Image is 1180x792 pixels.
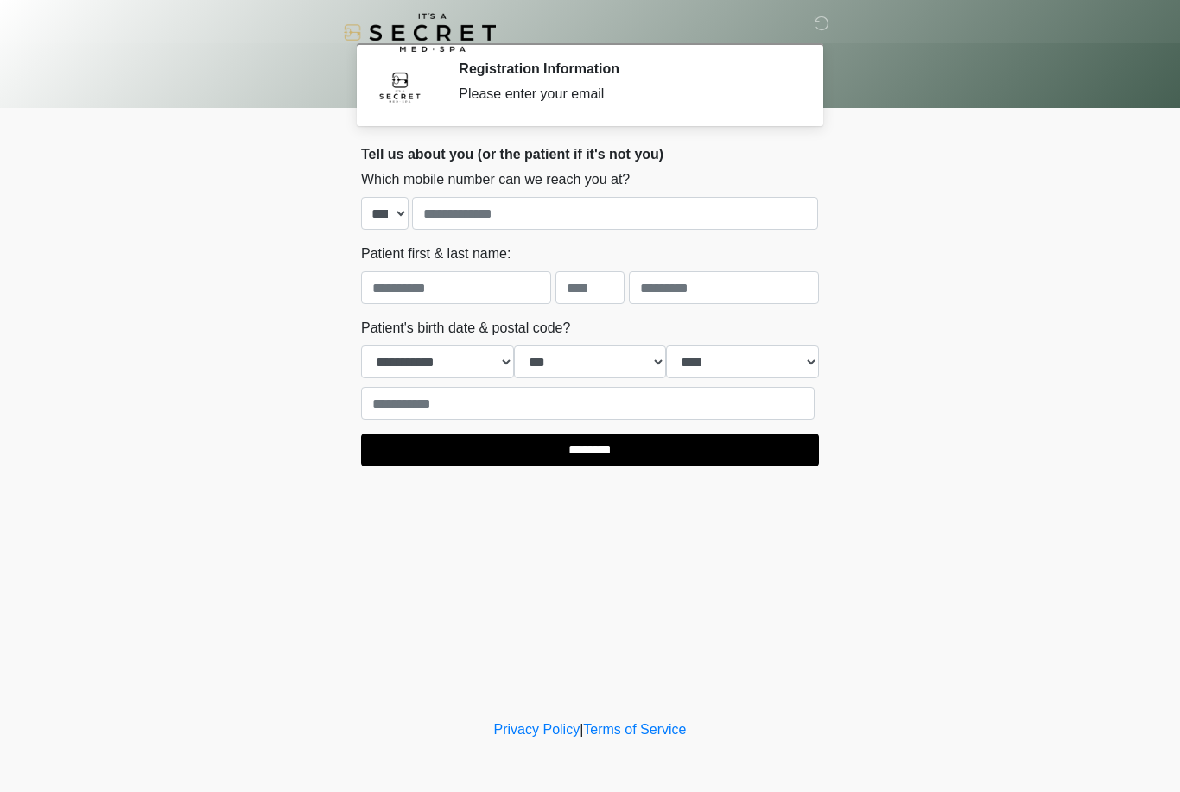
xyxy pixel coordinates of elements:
[361,169,630,190] label: Which mobile number can we reach you at?
[361,244,511,264] label: Patient first & last name:
[583,722,686,737] a: Terms of Service
[361,146,819,162] h2: Tell us about you (or the patient if it's not you)
[374,60,426,112] img: Agent Avatar
[459,60,793,77] h2: Registration Information
[361,318,570,339] label: Patient's birth date & postal code?
[344,13,496,52] img: It's A Secret Med Spa Logo
[459,84,793,105] div: Please enter your email
[494,722,580,737] a: Privacy Policy
[580,722,583,737] a: |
